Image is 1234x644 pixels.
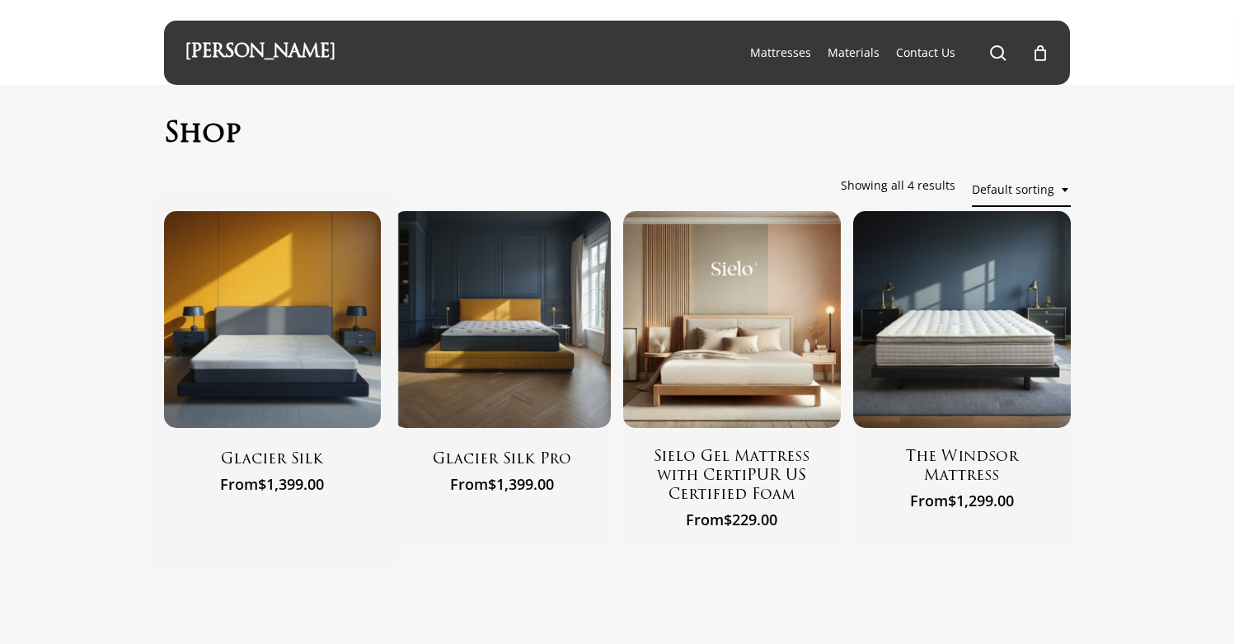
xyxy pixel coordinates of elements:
bdi: 1,399.00 [258,474,324,494]
span: $ [488,474,496,494]
img: Glacier Silk Pro [393,211,611,429]
img: Windsor In Studio [853,211,1071,429]
h2: Glacier Silk Pro [414,451,590,472]
a: Contact Us [896,45,955,61]
span: From [874,488,1050,510]
a: Glacier Silk [185,451,361,467]
a: The Windsor Mattress [874,468,1050,483]
a: Mattresses [750,45,811,61]
h1: Shop [164,118,1071,153]
bdi: 229.00 [724,510,777,529]
img: Sielo Gel Mattress with CertiPUR US Certified Foam [623,211,841,429]
a: Cart [1031,44,1049,62]
span: Default sorting [972,173,1071,207]
nav: Main Menu [742,21,1049,85]
p: Showing all 4 results [841,169,955,202]
span: From [185,472,361,493]
span: $ [258,474,266,494]
a: Glacier Silk Pro [414,451,590,467]
h2: Sielo Gel Mattress with CertiPUR US Certified Foam [644,449,820,507]
a: Sielo Gel Mattress with CertiPUR US Certified Foam [644,487,820,502]
img: Glacier Silk [164,211,382,429]
span: Contact Us [896,45,955,60]
a: Materials [828,45,880,61]
bdi: 1,399.00 [488,474,554,494]
h2: The Windsor Mattress [874,449,1050,488]
span: Mattresses [750,45,811,60]
h2: Glacier Silk [185,451,361,472]
span: From [644,507,820,529]
span: Materials [828,45,880,60]
span: $ [948,491,956,510]
span: $ [724,510,732,529]
span: Default sorting [972,169,1071,211]
span: From [414,472,590,493]
bdi: 1,299.00 [948,491,1014,510]
a: [PERSON_NAME] [185,44,335,62]
a: The Windsor Mattress [853,211,1071,429]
